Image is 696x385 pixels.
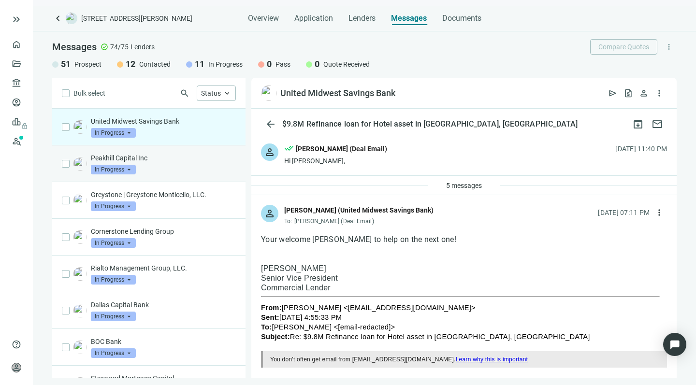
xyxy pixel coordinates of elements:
img: deal-logo [66,13,77,24]
span: archive [632,118,644,130]
button: more_vert [661,39,677,55]
div: $9.8M Refinance loan for Hotel asset in [GEOGRAPHIC_DATA], [GEOGRAPHIC_DATA] [280,119,580,129]
img: f1436a3e-dc7d-4bc4-a5c4-b7043b1b18a9 [73,341,87,354]
p: Starwood Mortgage Capital [91,373,236,383]
span: Bulk select [73,88,105,99]
p: United Midwest Savings Bank [91,116,236,126]
span: more_vert [654,208,664,217]
a: keyboard_arrow_left [52,13,64,24]
p: BOC Bank [91,337,236,346]
span: 11 [195,58,204,70]
div: Open Intercom Messenger [663,333,686,356]
span: 74/75 [110,42,129,52]
span: 0 [267,58,272,70]
span: 0 [315,58,319,70]
p: Greystone | Greystone Monticello, LLC. [91,190,236,200]
span: person [12,363,21,372]
span: Application [294,14,333,23]
span: more_vert [665,43,673,51]
div: [PERSON_NAME] (United Midwest Savings Bank) [284,205,434,215]
div: United Midwest Savings Bank [280,87,395,99]
span: person [639,88,649,98]
span: keyboard_arrow_up [223,89,232,98]
div: [DATE] 07:11 PM [598,207,650,218]
span: more_vert [654,88,664,98]
button: more_vert [652,86,667,101]
span: help [12,340,21,349]
p: Rialto Management Group, LLC. [91,263,236,273]
span: arrow_back [265,118,276,130]
img: 5dedaba3-712d-438e-b192-b3e3a9f66415 [73,267,87,281]
img: 7908db82-90b8-47ca-bf80-a2636e0c04cc [73,120,87,134]
button: send [605,86,621,101]
span: search [180,88,189,98]
span: In Progress [91,348,136,358]
button: mail [648,114,667,134]
span: Prospect [74,59,101,69]
img: d6c594b8-c732-4604-b63f-9e6dd2eca6fa [73,157,87,171]
div: Hi [PERSON_NAME], [284,156,387,166]
span: done_all [284,143,294,156]
img: 1ea6c9e6-c6a9-48ef-ad83-0d46759a5a69 [73,304,87,317]
button: 5 messages [438,178,490,193]
span: person [264,146,275,158]
span: In Progress [208,59,243,69]
button: arrow_back [261,114,280,134]
span: [PERSON_NAME] (Deal Email) [294,218,374,225]
span: Quote Received [323,59,370,69]
span: person [264,208,275,219]
div: [PERSON_NAME] (Deal Email) [296,143,387,154]
button: keyboard_double_arrow_right [11,14,22,25]
button: more_vert [652,205,667,220]
span: Messages [52,41,97,53]
span: In Progress [91,128,136,138]
span: [STREET_ADDRESS][PERSON_NAME] [81,14,192,23]
span: In Progress [91,238,136,248]
img: f3f17009-5499-4fdb-ae24-b4f85919d8eb [73,230,87,244]
p: Cornerstone Lending Group [91,227,236,236]
p: Peakhill Capital Inc [91,153,236,163]
span: In Progress [91,275,136,285]
button: Compare Quotes [590,39,657,55]
button: archive [628,114,648,134]
span: Status [201,89,221,97]
span: Lenders [348,14,376,23]
button: person [636,86,652,101]
span: mail [652,118,663,130]
img: 61a9af4f-95bd-418e-8bb7-895b5800da7c.png [73,194,87,207]
p: Dallas Capital Bank [91,300,236,310]
span: request_quote [623,88,633,98]
span: In Progress [91,201,136,211]
div: To: [284,217,434,225]
span: Messages [391,14,427,23]
div: [DATE] 11:40 PM [615,143,667,154]
span: 51 [61,58,71,70]
span: 5 messages [446,182,482,189]
button: request_quote [621,86,636,101]
span: Overview [248,14,279,23]
span: Pass [275,59,290,69]
span: send [608,88,618,98]
span: In Progress [91,165,136,174]
span: Contacted [139,59,171,69]
span: 12 [126,58,135,70]
span: Lenders [130,42,155,52]
span: check_circle [101,43,108,51]
span: In Progress [91,312,136,321]
span: Documents [442,14,481,23]
img: 7908db82-90b8-47ca-bf80-a2636e0c04cc [261,86,276,101]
